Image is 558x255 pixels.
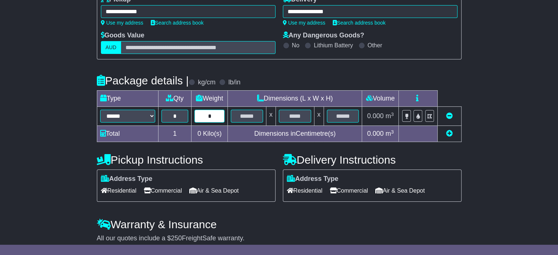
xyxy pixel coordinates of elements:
td: Qty [158,91,192,107]
a: Search address book [151,20,204,26]
h4: Package details | [97,74,189,87]
label: Address Type [287,175,339,183]
span: Air & Sea Depot [375,185,425,196]
td: Type [97,91,158,107]
span: Commercial [144,185,182,196]
td: Volume [362,91,399,107]
sup: 3 [391,112,394,117]
label: No [292,42,299,49]
sup: 3 [391,129,394,135]
td: Dimensions (L x W x H) [228,91,362,107]
h4: Warranty & Insurance [97,218,462,230]
div: All our quotes include a $ FreightSafe warranty. [97,234,462,243]
td: Kilo(s) [192,126,228,142]
h4: Pickup Instructions [97,154,276,166]
span: m [386,130,394,137]
td: Dimensions in Centimetre(s) [228,126,362,142]
td: x [314,107,324,126]
label: Any Dangerous Goods? [283,32,364,40]
td: Weight [192,91,228,107]
span: Commercial [330,185,368,196]
label: Other [368,42,382,49]
a: Remove this item [446,112,453,120]
label: kg/cm [198,79,215,87]
a: Use my address [101,20,143,26]
span: Air & Sea Depot [189,185,239,196]
span: m [386,112,394,120]
td: x [266,107,276,126]
span: Residential [101,185,136,196]
label: AUD [101,41,121,54]
span: 250 [171,234,182,242]
a: Add new item [446,130,453,137]
a: Use my address [283,20,325,26]
span: 0 [197,130,201,137]
label: Lithium Battery [314,42,353,49]
span: 0.000 [367,112,384,120]
label: Goods Value [101,32,145,40]
span: 0.000 [367,130,384,137]
td: Total [97,126,158,142]
span: Residential [287,185,322,196]
td: 1 [158,126,192,142]
h4: Delivery Instructions [283,154,462,166]
label: lb/in [228,79,240,87]
a: Search address book [333,20,386,26]
label: Address Type [101,175,153,183]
